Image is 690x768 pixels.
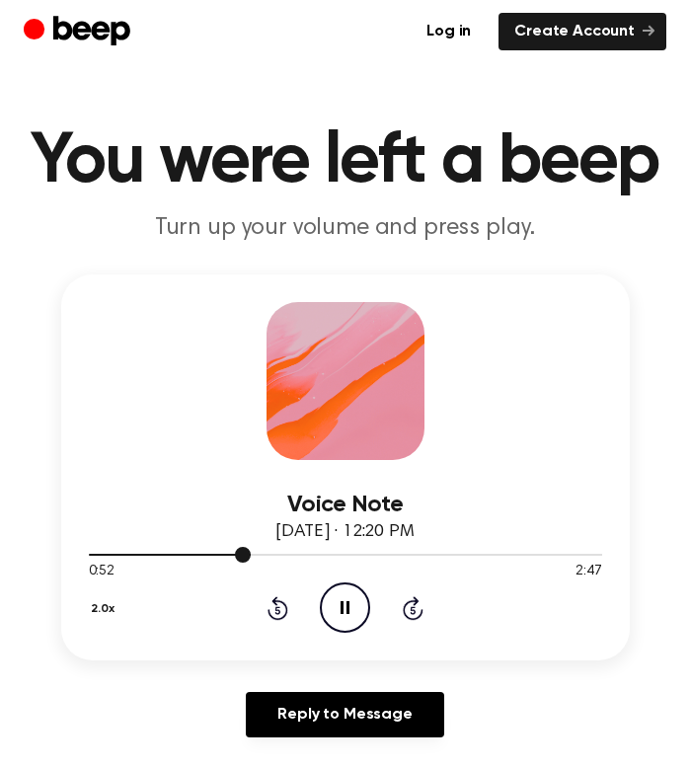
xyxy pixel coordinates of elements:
button: 2.0x [89,592,122,626]
h3: Voice Note [89,492,602,518]
p: Turn up your volume and press play. [24,213,666,243]
span: [DATE] · 12:20 PM [275,523,414,541]
a: Beep [24,13,135,51]
span: 2:47 [575,562,601,582]
h1: You were left a beep [24,126,666,197]
span: 0:52 [89,562,115,582]
a: Reply to Message [246,692,443,737]
a: Create Account [498,13,666,50]
a: Log in [411,13,487,50]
